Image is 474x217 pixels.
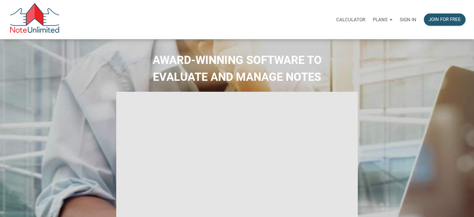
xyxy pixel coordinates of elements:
[336,17,365,23] p: Calculator
[420,10,469,29] a: Join for free
[424,13,466,26] button: Join for free
[5,52,469,85] h2: AWARD-WINNING SOFTWARE TO EVALUATE AND MANAGE NOTES
[373,17,388,23] p: Plans
[396,10,420,29] a: Sign in
[332,10,369,29] a: Calculator
[429,16,461,23] div: Join for free
[369,10,396,29] button: Plans
[400,17,416,23] p: Sign in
